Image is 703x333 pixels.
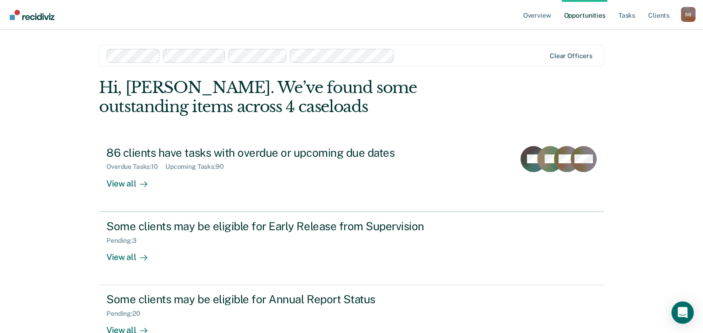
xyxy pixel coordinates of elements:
[681,7,696,22] div: S B
[106,163,165,171] div: Overdue Tasks : 10
[106,220,433,233] div: Some clients may be eligible for Early Release from Supervision
[99,139,604,212] a: 86 clients have tasks with overdue or upcoming due datesOverdue Tasks:10Upcoming Tasks:90View all
[550,52,592,60] div: Clear officers
[165,163,231,171] div: Upcoming Tasks : 90
[99,212,604,285] a: Some clients may be eligible for Early Release from SupervisionPending:3View all
[671,301,694,324] div: Open Intercom Messenger
[106,171,158,189] div: View all
[106,293,433,306] div: Some clients may be eligible for Annual Report Status
[681,7,696,22] button: Profile dropdown button
[106,310,148,318] div: Pending : 20
[99,78,503,116] div: Hi, [PERSON_NAME]. We’ve found some outstanding items across 4 caseloads
[106,146,433,160] div: 86 clients have tasks with overdue or upcoming due dates
[10,10,54,20] img: Recidiviz
[106,244,158,262] div: View all
[106,237,144,245] div: Pending : 3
